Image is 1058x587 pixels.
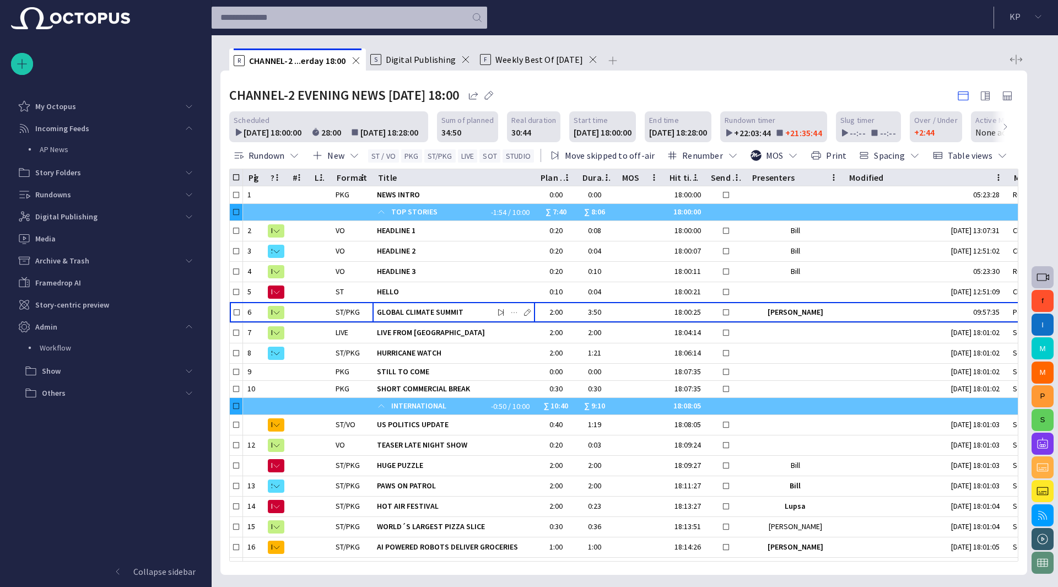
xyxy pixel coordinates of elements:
[271,225,272,236] span: R
[391,398,485,414] span: INTERNATIONAL
[271,287,272,298] span: N
[539,501,573,511] div: 2:00
[377,323,531,343] div: LIVE FROM TOKYO
[377,481,531,491] span: PAWS ON PATROL
[315,172,326,183] div: Lck
[668,521,701,532] div: 18:13:51
[539,521,573,532] div: 0:30
[271,460,272,471] span: N
[314,170,329,185] button: Lck column menu
[539,460,573,471] div: 2:00
[337,172,367,183] div: Format
[268,343,284,363] button: S
[458,149,478,163] button: LIVE
[495,54,583,65] span: Weekly Best Of [DATE]
[826,170,841,185] button: Presenters column menu
[975,126,1020,139] p: None active
[336,521,360,532] div: ST/PKG
[668,481,701,491] div: 18:11:27
[377,517,531,537] div: WORLD´S LARGEST PIZZA SLICE
[35,277,81,288] p: Framedrop AI
[377,303,531,322] div: GLOBAL CLIMATE SUMMIT
[268,415,284,435] button: M
[668,204,701,220] div: 18:00:00
[377,262,531,282] div: HEADLINE 3
[1032,385,1054,407] button: P
[271,246,272,257] span: S
[951,419,1004,430] div: 9/29 18:01:03
[247,542,261,552] div: 16
[336,384,349,394] div: PKG
[377,343,531,363] div: HURRICANE WATCH
[377,456,531,476] div: HUGE PUZZLE
[11,294,200,316] div: Story-centric preview
[546,146,658,165] button: Move skipped to off-air
[370,54,381,65] p: S
[539,542,573,552] div: 1:00
[539,384,573,394] div: 0:30
[588,542,606,552] div: 1:00
[490,401,531,412] span: -0:50 / 10:00
[391,204,485,220] span: TOP STORIES
[599,170,614,185] button: Duration column menu
[668,398,701,414] div: 18:08:05
[1032,314,1054,336] button: I
[268,282,284,302] button: N
[588,384,606,394] div: 0:30
[247,440,261,450] div: 12
[539,307,573,317] div: 2:00
[588,367,606,377] div: 0:00
[35,123,89,134] p: Incoming Feeds
[377,384,531,394] span: SHORT COMMERCIAL BREAK
[247,170,263,185] button: Pg column menu
[11,228,200,250] div: Media
[336,190,349,200] div: PKG
[401,149,422,163] button: PKG
[336,327,348,338] div: LIVE
[377,415,531,435] div: US POLITICS UPDATE
[268,435,284,455] button: R
[951,521,1004,532] div: 9/29 18:01:04
[541,172,572,183] div: Plan dur
[377,348,531,358] span: HURRICANE WATCH
[646,170,662,185] button: MOS column menu
[539,398,573,414] div: ∑ 10:40
[40,342,71,353] p: Workflow
[35,233,56,244] p: Media
[293,172,298,183] div: #
[271,440,272,451] span: R
[377,542,531,552] span: AI POWERED ROBOTS DELIVER GROCERIES
[247,246,261,256] div: 3
[18,139,200,161] div: AP News
[377,221,531,241] div: HEADLINE 1
[768,307,823,317] div: Alex
[268,262,284,282] button: R
[377,381,531,397] div: SHORT COMMERCIAL BREAK
[269,170,285,185] button: ? column menu
[247,367,261,377] div: 9
[308,146,364,165] button: New
[668,367,701,377] div: 18:07:35
[849,172,884,183] div: Modified
[539,287,573,297] div: 0:10
[588,190,606,200] div: 0:00
[951,348,1004,358] div: 9/29 18:01:02
[668,419,701,430] div: 18:08:05
[951,542,1004,552] div: 9/29 18:01:05
[377,367,531,377] span: STILL TO COME
[268,221,284,241] button: R
[35,255,89,266] p: Archive & Trash
[588,307,606,317] div: 3:50
[668,327,701,338] div: 18:04:14
[668,266,701,277] div: 18:00:11
[951,246,1004,256] div: 10/6 12:51:02
[588,348,606,358] div: 1:21
[247,307,261,317] div: 6
[35,321,57,332] p: Admin
[247,521,261,532] div: 15
[366,49,476,71] div: SDigital Publishing
[951,460,1004,471] div: 9/29 18:01:03
[711,172,742,183] div: Send to LiveU
[479,149,500,163] button: SOT
[539,266,573,277] div: 0:20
